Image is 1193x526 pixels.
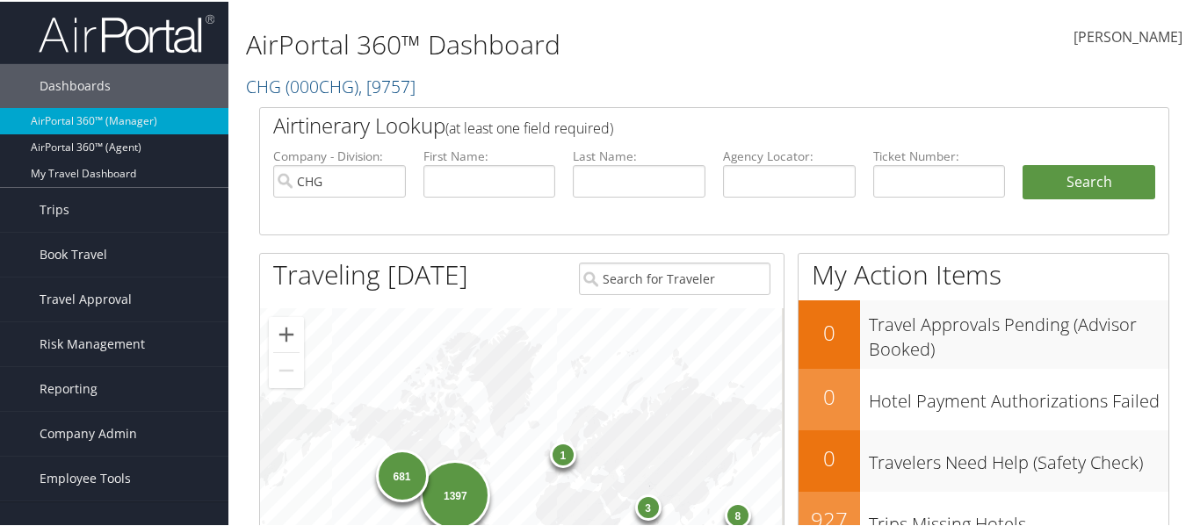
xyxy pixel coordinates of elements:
h3: Travel Approvals Pending (Advisor Booked) [869,302,1168,360]
a: CHG [246,73,416,97]
span: Employee Tools [40,455,131,499]
span: ( 000CHG ) [286,73,358,97]
h2: 0 [799,380,860,410]
h2: Airtinerary Lookup [273,109,1080,139]
button: Zoom out [269,351,304,386]
span: Trips [40,186,69,230]
span: , [ 9757 ] [358,73,416,97]
label: Ticket Number: [873,146,1006,163]
h1: AirPortal 360™ Dashboard [246,25,871,61]
span: Company Admin [40,410,137,454]
label: Company - Division: [273,146,406,163]
label: Last Name: [573,146,705,163]
span: Reporting [40,365,98,409]
div: 8 [725,500,751,526]
label: First Name: [423,146,556,163]
input: Search for Traveler [579,261,770,293]
label: Agency Locator: [723,146,856,163]
a: 0Hotel Payment Authorizations Failed [799,367,1168,429]
button: Zoom in [269,315,304,350]
a: [PERSON_NAME] [1074,9,1182,63]
span: [PERSON_NAME] [1074,25,1182,45]
img: airportal-logo.png [39,11,214,53]
h1: Traveling [DATE] [273,255,468,292]
h3: Hotel Payment Authorizations Failed [869,378,1168,412]
h2: 0 [799,442,860,472]
span: Book Travel [40,231,107,275]
h3: Travelers Need Help (Safety Check) [869,440,1168,473]
span: Risk Management [40,321,145,364]
h1: My Action Items [799,255,1168,292]
a: 0Travelers Need Help (Safety Check) [799,429,1168,490]
div: 1 [550,440,576,466]
div: 3 [635,493,662,519]
span: Travel Approval [40,276,132,320]
h2: 0 [799,316,860,346]
button: Search [1023,163,1155,198]
a: 0Travel Approvals Pending (Advisor Booked) [799,299,1168,366]
span: (at least one field required) [445,117,613,136]
div: 681 [376,448,429,501]
span: Dashboards [40,62,111,106]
